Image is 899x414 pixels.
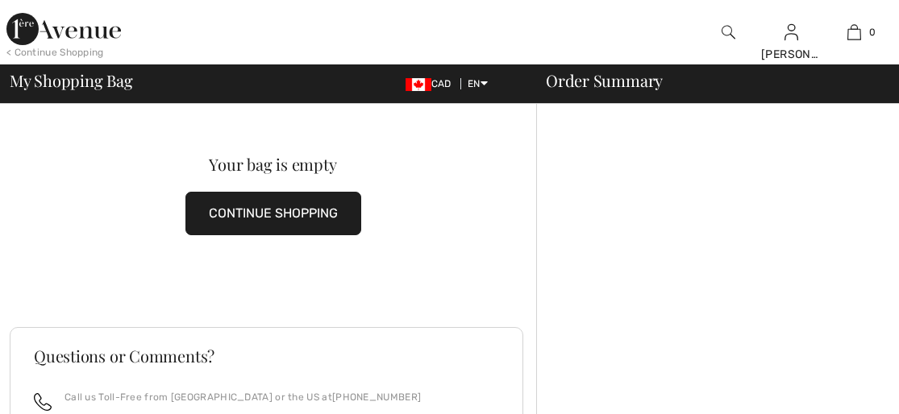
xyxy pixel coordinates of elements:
[824,23,885,42] a: 0
[468,78,488,89] span: EN
[869,25,876,39] span: 0
[847,23,861,42] img: My Bag
[34,393,52,411] img: call
[10,72,133,89] span: My Shopping Bag
[785,23,798,42] img: My Info
[526,72,889,89] div: Order Summary
[36,156,510,172] div: Your bag is empty
[722,23,735,42] img: search the website
[406,78,431,91] img: Canadian Dollar
[185,192,361,235] button: CONTINUE SHOPPING
[785,24,798,39] a: Sign In
[406,78,458,89] span: CAD
[332,391,421,403] a: [PHONE_NUMBER]
[34,348,499,364] h3: Questions or Comments?
[6,13,121,45] img: 1ère Avenue
[65,390,421,404] p: Call us Toll-Free from [GEOGRAPHIC_DATA] or the US at
[6,45,104,60] div: < Continue Shopping
[761,46,822,63] div: [PERSON_NAME]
